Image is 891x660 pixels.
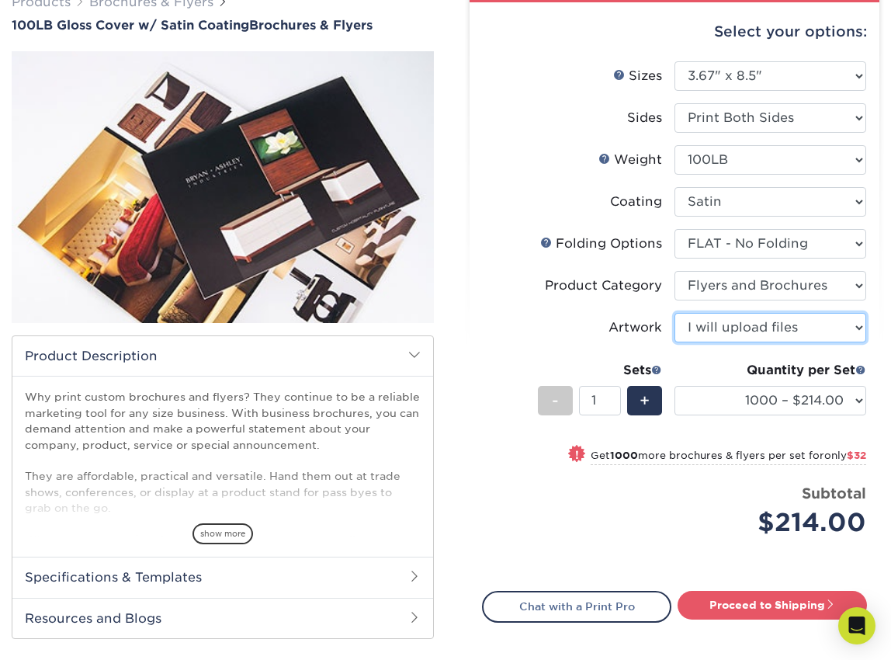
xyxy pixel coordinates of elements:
h2: Specifications & Templates [12,557,433,597]
iframe: Google Customer Reviews [4,613,132,655]
div: Weight [598,151,662,169]
small: Get more brochures & flyers per set for [591,450,866,465]
div: Quantity per Set [674,361,866,380]
h2: Resources and Blogs [12,598,433,638]
div: Folding Options [540,234,662,253]
span: $32 [847,450,866,461]
strong: Subtotal [802,485,866,502]
div: Artwork [608,318,662,337]
span: only [824,450,866,461]
span: ! [575,446,579,463]
span: show more [192,523,253,544]
div: Sets [538,361,662,380]
div: Sides [627,109,662,127]
strong: 1000 [610,450,638,461]
h2: Product Description [12,336,433,376]
h1: Brochures & Flyers [12,18,434,33]
div: Coating [610,193,662,211]
a: Chat with a Print Pro [482,591,671,622]
p: Why print custom brochures and flyers? They continue to be a reliable marketing tool for any size... [25,389,421,642]
a: 100LB Gloss Cover w/ Satin CoatingBrochures & Flyers [12,18,434,33]
span: 100LB Gloss Cover w/ Satin Coating [12,18,249,33]
div: Product Category [545,276,662,295]
div: Open Intercom Messenger [838,607,875,644]
span: - [552,389,559,412]
span: + [640,389,650,412]
div: $214.00 [686,504,866,541]
a: Proceed to Shipping [678,591,867,619]
div: Select your options: [482,2,867,61]
img: 100LB Gloss Cover<br/>w/ Satin Coating 01 [12,41,434,333]
div: Sizes [613,67,662,85]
